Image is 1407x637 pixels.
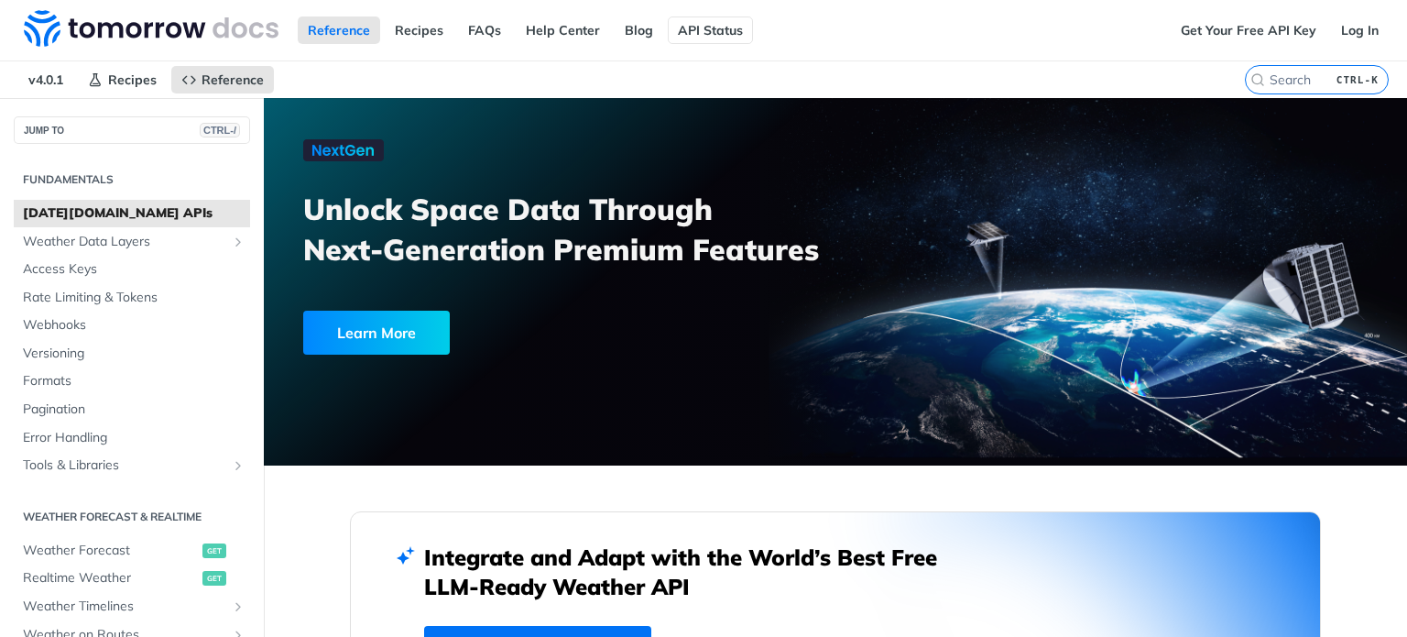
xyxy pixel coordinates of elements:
a: Realtime Weatherget [14,565,250,592]
span: Realtime Weather [23,569,198,588]
span: [DATE][DOMAIN_NAME] APIs [23,204,245,223]
button: Show subpages for Weather Data Layers [231,235,245,249]
span: Formats [23,372,245,390]
a: Recipes [385,16,453,44]
kbd: CTRL-K [1332,71,1383,89]
a: Reference [171,66,274,93]
h3: Unlock Space Data Through Next-Generation Premium Features [303,189,856,269]
img: Tomorrow.io Weather API Docs [24,10,278,47]
a: Get Your Free API Key [1171,16,1326,44]
a: Access Keys [14,256,250,283]
a: Reference [298,16,380,44]
a: Recipes [78,66,167,93]
button: Show subpages for Tools & Libraries [231,458,245,473]
a: Tools & LibrariesShow subpages for Tools & Libraries [14,452,250,479]
a: Log In [1331,16,1389,44]
a: Error Handling [14,424,250,452]
span: Error Handling [23,429,245,447]
a: Help Center [516,16,610,44]
a: Versioning [14,340,250,368]
a: Weather TimelinesShow subpages for Weather Timelines [14,593,250,621]
span: get [202,544,226,558]
button: JUMP TOCTRL-/ [14,116,250,144]
span: Recipes [108,71,157,88]
a: Pagination [14,396,250,423]
svg: Search [1250,72,1265,87]
span: Weather Forecast [23,542,198,560]
span: Weather Timelines [23,598,226,616]
span: Tools & Libraries [23,456,226,475]
span: Versioning [23,345,245,363]
a: Weather Forecastget [14,537,250,565]
span: Rate Limiting & Tokens [23,289,245,307]
span: CTRL-/ [200,123,240,137]
a: Webhooks [14,312,250,339]
h2: Integrate and Adapt with the World’s Best Free LLM-Ready Weather API [424,543,965,601]
a: Learn More [303,311,745,355]
a: Formats [14,368,250,395]
button: Show subpages for Weather Timelines [231,599,245,614]
div: Learn More [303,311,450,355]
img: NextGen [303,139,384,161]
span: v4.0.1 [18,66,73,93]
a: Blog [615,16,663,44]
h2: Weather Forecast & realtime [14,509,250,525]
a: API Status [668,16,753,44]
span: Reference [202,71,264,88]
a: Rate Limiting & Tokens [14,284,250,312]
a: Weather Data LayersShow subpages for Weather Data Layers [14,228,250,256]
span: Weather Data Layers [23,233,226,251]
span: Pagination [23,401,245,419]
a: [DATE][DOMAIN_NAME] APIs [14,200,250,227]
h2: Fundamentals [14,171,250,188]
a: FAQs [458,16,511,44]
span: Access Keys [23,260,245,279]
span: Webhooks [23,316,245,335]
span: get [202,571,226,586]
